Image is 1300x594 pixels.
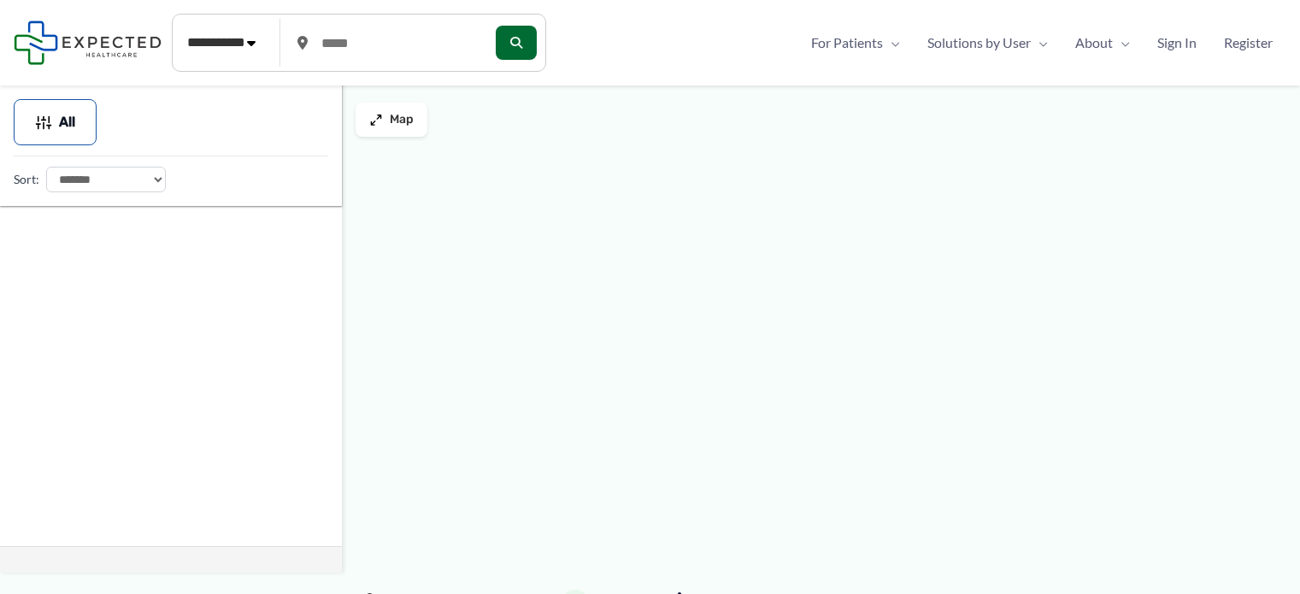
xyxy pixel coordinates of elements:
[369,113,383,126] img: Maximize
[797,30,914,56] a: For PatientsMenu Toggle
[14,168,39,191] label: Sort:
[927,30,1031,56] span: Solutions by User
[1224,30,1273,56] span: Register
[390,113,414,127] span: Map
[59,116,75,128] span: All
[1031,30,1048,56] span: Menu Toggle
[914,30,1062,56] a: Solutions by UserMenu Toggle
[811,30,883,56] span: For Patients
[1075,30,1113,56] span: About
[1144,30,1210,56] a: Sign In
[14,99,97,145] button: All
[14,21,162,64] img: Expected Healthcare Logo - side, dark font, small
[1113,30,1130,56] span: Menu Toggle
[35,114,52,131] img: Filter
[883,30,900,56] span: Menu Toggle
[356,103,427,137] button: Map
[1210,30,1286,56] a: Register
[1062,30,1144,56] a: AboutMenu Toggle
[1157,30,1197,56] span: Sign In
